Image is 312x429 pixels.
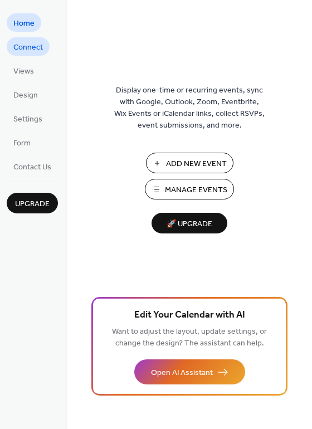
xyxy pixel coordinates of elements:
a: Contact Us [7,157,58,175]
span: Display one-time or recurring events, sync with Google, Outlook, Zoom, Eventbrite, Wix Events or ... [114,85,265,131]
button: 🚀 Upgrade [152,213,227,233]
span: Add New Event [166,158,227,170]
button: Manage Events [145,179,234,199]
button: Upgrade [7,193,58,213]
button: Add New Event [146,153,233,173]
span: Edit Your Calendar with AI [134,308,245,323]
span: Contact Us [13,162,51,173]
span: Manage Events [165,184,227,196]
button: Open AI Assistant [134,359,245,384]
a: Design [7,85,45,104]
span: Views [13,66,34,77]
a: Connect [7,37,50,56]
span: Home [13,18,35,30]
span: Open AI Assistant [151,367,213,379]
a: Home [7,13,41,32]
a: Views [7,61,41,80]
span: Connect [13,42,43,53]
a: Form [7,133,37,152]
span: 🚀 Upgrade [158,217,221,232]
span: Settings [13,114,42,125]
span: Form [13,138,31,149]
span: Want to adjust the layout, update settings, or change the design? The assistant can help. [112,324,267,351]
span: Upgrade [15,198,50,210]
a: Settings [7,109,49,128]
span: Design [13,90,38,101]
